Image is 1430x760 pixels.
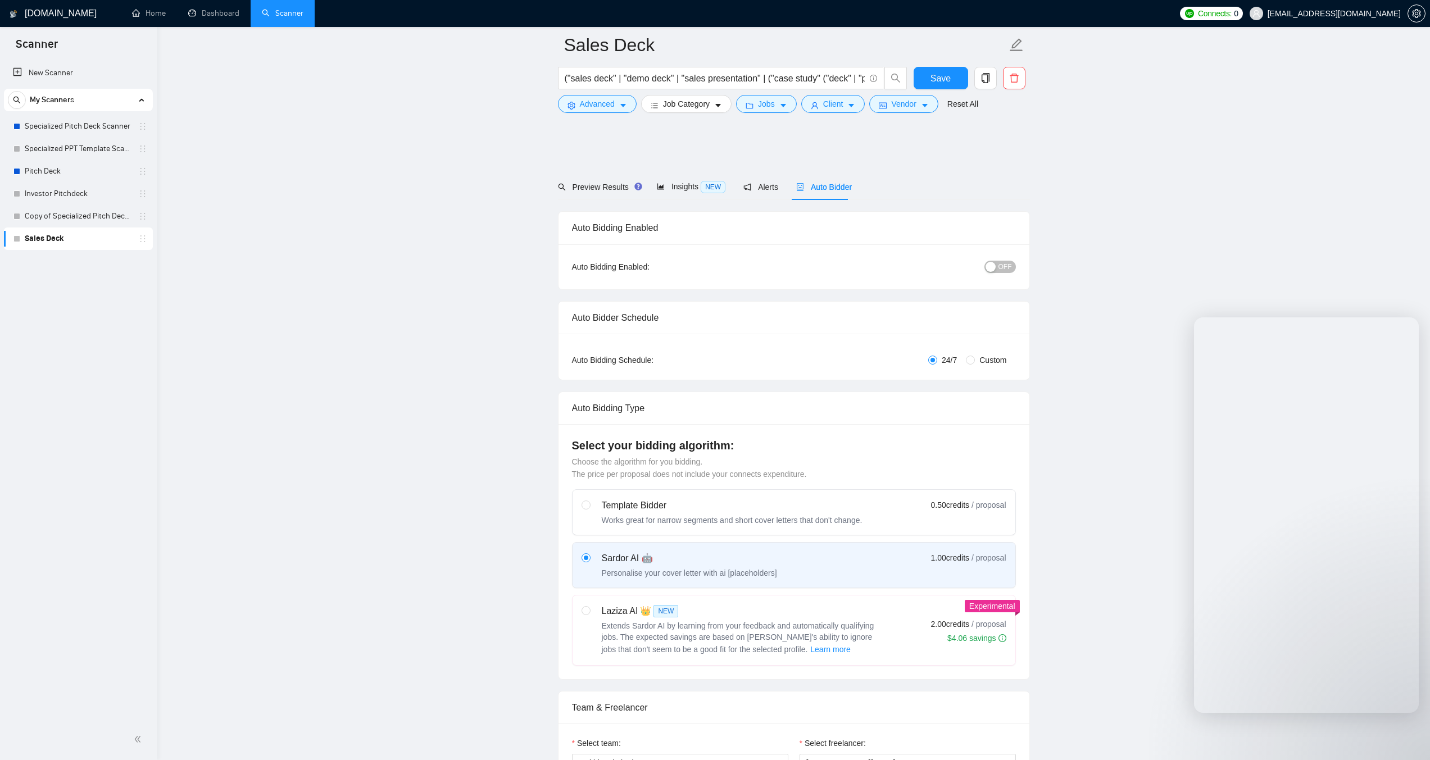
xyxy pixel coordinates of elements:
[714,101,722,110] span: caret-down
[262,8,303,18] a: searchScanner
[1234,7,1238,20] span: 0
[572,457,807,479] span: Choose the algorithm for you bidding. The price per proposal does not include your connects expen...
[891,98,916,110] span: Vendor
[619,101,627,110] span: caret-down
[138,122,147,131] span: holder
[25,205,131,227] a: Copy of Specialized Pitch Deck Scanner
[8,96,25,104] span: search
[885,73,906,83] span: search
[138,144,147,153] span: holder
[746,101,753,110] span: folder
[1408,9,1426,18] a: setting
[847,101,855,110] span: caret-down
[884,67,907,89] button: search
[602,604,883,618] div: Laziza AI
[602,552,777,565] div: Sardor AI 🤖
[602,621,874,654] span: Extends Sardor AI by learning from your feedback and automatically qualifying jobs. The expected ...
[823,98,843,110] span: Client
[947,632,1006,644] div: $4.06 savings
[810,643,851,656] button: Laziza AI NEWExtends Sardor AI by learning from your feedback and automatically qualifying jobs. ...
[25,138,131,160] a: Specialized PPT Template Scanner
[947,98,978,110] a: Reset All
[975,73,996,83] span: copy
[1009,38,1024,52] span: edit
[602,567,777,579] div: Personalise your cover letter with ai [placeholders]
[602,515,862,526] div: Works great for narrow segments and short cover letters that don't change.
[879,101,887,110] span: idcard
[998,634,1006,642] span: info-circle
[800,737,866,749] label: Select freelancer:
[640,604,651,618] span: 👑
[602,499,862,512] div: Template Bidder
[931,618,969,630] span: 2.00 credits
[188,8,239,18] a: dashboardDashboard
[13,62,144,84] a: New Scanner
[572,438,1016,453] h4: Select your bidding algorithm:
[641,95,732,113] button: barsJob Categorycaret-down
[4,62,153,84] li: New Scanner
[1185,9,1194,18] img: upwork-logo.png
[4,89,153,250] li: My Scanners
[132,8,166,18] a: homeHome
[25,115,131,138] a: Specialized Pitch Deck Scanner
[931,499,969,511] span: 0.50 credits
[651,101,659,110] span: bars
[653,605,678,617] span: NEW
[138,189,147,198] span: holder
[572,691,1016,723] div: Team & Freelancer
[558,95,637,113] button: settingAdvancedcaret-down
[736,95,797,113] button: folderJobscaret-down
[914,67,968,89] button: Save
[921,101,929,110] span: caret-down
[138,212,147,221] span: holder
[657,183,665,190] span: area-chart
[30,89,74,111] span: My Scanners
[701,181,725,193] span: NEW
[657,182,725,191] span: Insights
[1408,9,1425,18] span: setting
[937,354,961,366] span: 24/7
[8,91,26,109] button: search
[580,98,615,110] span: Advanced
[25,183,131,205] a: Investor Pitchdeck
[25,227,131,250] a: Sales Deck
[743,183,751,191] span: notification
[975,354,1011,366] span: Custom
[565,71,865,85] input: Search Freelance Jobs...
[972,552,1006,563] span: / proposal
[969,602,1015,611] span: Experimental
[998,261,1012,273] span: OFF
[1408,4,1426,22] button: setting
[1194,317,1419,713] iframe: Intercom live chat
[974,67,997,89] button: copy
[869,95,938,113] button: idcardVendorcaret-down
[572,261,720,273] div: Auto Bidding Enabled:
[633,181,643,192] div: Tooltip anchor
[972,618,1006,630] span: / proposal
[10,5,17,23] img: logo
[972,499,1006,511] span: / proposal
[134,734,145,745] span: double-left
[558,183,639,192] span: Preview Results
[564,31,1007,59] input: Scanner name...
[801,95,865,113] button: userClientcaret-down
[572,302,1016,334] div: Auto Bidder Schedule
[572,392,1016,424] div: Auto Bidding Type
[1392,722,1419,749] iframe: Intercom live chat
[931,552,969,564] span: 1.00 credits
[1198,7,1232,20] span: Connects:
[870,75,877,82] span: info-circle
[138,167,147,176] span: holder
[7,36,67,60] span: Scanner
[930,71,951,85] span: Save
[1003,67,1025,89] button: delete
[572,737,621,749] label: Select team:
[811,101,819,110] span: user
[25,160,131,183] a: Pitch Deck
[558,183,566,191] span: search
[138,234,147,243] span: holder
[758,98,775,110] span: Jobs
[810,643,851,656] span: Learn more
[796,183,804,191] span: robot
[796,183,852,192] span: Auto Bidder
